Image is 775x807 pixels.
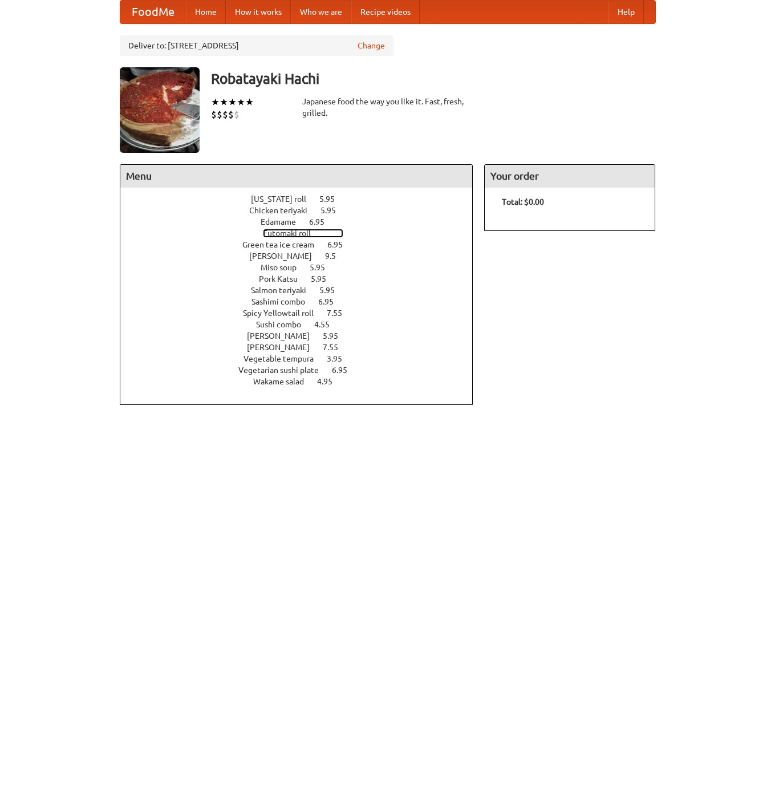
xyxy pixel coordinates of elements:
span: 4.55 [314,320,341,329]
li: ★ [228,96,237,108]
b: Total: $0.00 [502,197,544,206]
span: 6.95 [327,240,354,249]
div: Deliver to: [STREET_ADDRESS] [120,35,393,56]
li: ★ [237,96,245,108]
li: ★ [220,96,228,108]
span: Spicy Yellowtail roll [243,309,325,318]
a: FoodMe [120,1,186,23]
span: 5.95 [319,194,346,204]
a: [US_STATE] roll 5.95 [251,194,356,204]
span: [US_STATE] roll [251,194,318,204]
a: [PERSON_NAME] 5.95 [247,331,359,340]
a: Green tea ice cream 6.95 [242,240,364,249]
span: 5.95 [323,331,350,340]
span: Futomaki roll [263,229,322,238]
a: How it works [226,1,291,23]
span: [PERSON_NAME] [247,343,321,352]
span: Sushi combo [256,320,313,329]
span: 5.95 [310,263,336,272]
li: $ [234,108,240,121]
span: Edamame [261,217,307,226]
span: Green tea ice cream [242,240,326,249]
a: Wakame salad 4.95 [253,377,354,386]
a: Who we are [291,1,351,23]
h3: Robatayaki Hachi [211,67,656,90]
span: Chicken teriyaki [249,206,319,215]
a: Futomaki roll [263,229,343,238]
span: 5.95 [311,274,338,283]
a: Sushi combo 4.55 [256,320,351,329]
span: Vegetarian sushi plate [238,366,330,375]
h4: Your order [485,165,655,188]
span: Wakame salad [253,377,315,386]
a: Pork Katsu 5.95 [259,274,347,283]
li: ★ [211,96,220,108]
a: Vegetable tempura 3.95 [244,354,363,363]
a: Home [186,1,226,23]
span: [PERSON_NAME] [247,331,321,340]
a: [PERSON_NAME] 9.5 [249,252,357,261]
a: Sashimi combo 6.95 [251,297,355,306]
span: 7.55 [327,309,354,318]
a: Vegetarian sushi plate 6.95 [238,366,368,375]
a: Salmon teriyaki 5.95 [251,286,356,295]
li: $ [217,108,222,121]
li: $ [222,108,228,121]
span: Miso soup [261,263,308,272]
a: Change [358,40,385,51]
span: Pork Katsu [259,274,309,283]
span: 5.95 [319,286,346,295]
span: 9.5 [325,252,347,261]
a: Spicy Yellowtail roll 7.55 [243,309,363,318]
span: 7.55 [323,343,350,352]
a: Help [608,1,644,23]
span: Sashimi combo [251,297,317,306]
h4: Menu [120,165,473,188]
span: 4.95 [317,377,344,386]
li: $ [211,108,217,121]
div: Japanese food the way you like it. Fast, fresh, grilled. [302,96,473,119]
span: 6.95 [318,297,345,306]
a: Miso soup 5.95 [261,263,346,272]
li: $ [228,108,234,121]
a: [PERSON_NAME] 7.55 [247,343,359,352]
span: [PERSON_NAME] [249,252,323,261]
span: 3.95 [327,354,354,363]
span: 6.95 [332,366,359,375]
a: Chicken teriyaki 5.95 [249,206,357,215]
span: Salmon teriyaki [251,286,318,295]
img: angular.jpg [120,67,200,153]
a: Edamame 6.95 [261,217,346,226]
span: Vegetable tempura [244,354,325,363]
span: 5.95 [320,206,347,215]
span: 6.95 [309,217,336,226]
li: ★ [245,96,254,108]
a: Recipe videos [351,1,420,23]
